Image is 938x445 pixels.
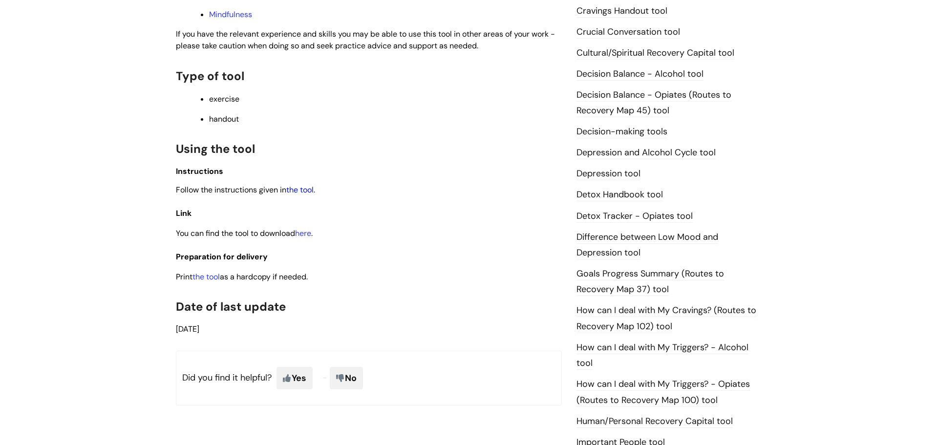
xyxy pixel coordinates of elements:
span: Using the tool [176,141,255,156]
span: Date of last update [176,299,286,314]
span: No [330,367,363,389]
span: Print [176,272,192,282]
a: Decision Balance - Opiates (Routes to Recovery Map 45) tool [576,89,731,117]
span: Instructions [176,166,223,176]
span: Type of tool [176,68,244,84]
span: You can find the tool to download . [176,228,313,238]
a: Decision-making tools [576,126,667,138]
span: handout [209,114,239,124]
a: How can I deal with My Triggers? - Alcohol tool [576,341,748,370]
a: Crucial Conversation tool [576,26,680,39]
a: Detox Tracker - Opiates tool [576,210,693,223]
a: Human/Personal Recovery Capital tool [576,415,733,428]
a: How can I deal with My Triggers? - Opiates (Routes to Recovery Map 100) tool [576,378,750,406]
a: Depression and Alcohol Cycle tool [576,147,716,159]
a: How can I deal with My Cravings? (Routes to Recovery Map 102) tool [576,304,756,333]
a: here [295,228,311,238]
a: Mindfulness [209,9,252,20]
a: Decision Balance - Alcohol tool [576,68,703,81]
span: Follow the instructions given in . [176,185,315,195]
a: Difference between Low Mood and Depression tool [576,231,718,259]
a: the tool [286,185,314,195]
span: as a hardcopy if needed. [220,272,308,282]
span: exercise [209,94,239,104]
a: the tool [192,272,220,282]
p: Did you find it helpful? [176,351,562,405]
a: Cravings Handout tool [576,5,667,18]
span: Preparation for delivery [176,252,268,262]
a: Depression tool [576,168,640,180]
a: Detox Handbook tool [576,189,663,201]
a: Cultural/Spiritual Recovery Capital tool [576,47,734,60]
a: Goals Progress Summary (Routes to Recovery Map 37) tool [576,268,724,296]
span: Yes [277,367,313,389]
span: If you have the relevant experience and skills you may be able to use this tool in other areas of... [176,29,555,51]
span: [DATE] [176,324,199,334]
span: Link [176,208,192,218]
